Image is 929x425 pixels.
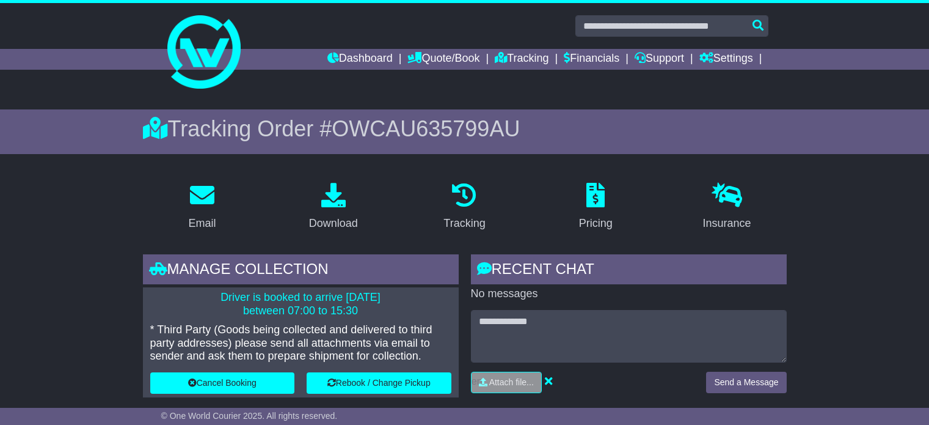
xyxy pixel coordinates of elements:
div: Manage collection [143,254,459,287]
div: Insurance [703,215,751,232]
a: Support [635,49,684,70]
a: Financials [564,49,619,70]
button: Cancel Booking [150,372,295,394]
a: Tracking [495,49,548,70]
p: * Third Party (Goods being collected and delivered to third party addresses) please send all atta... [150,323,451,363]
span: OWCAU635799AU [332,116,520,141]
a: Dashboard [327,49,393,70]
div: Tracking Order # [143,116,787,142]
a: Settings [699,49,753,70]
p: Driver is booked to arrive [DATE] between 07:00 to 15:30 [150,291,451,317]
div: Email [188,215,216,232]
div: Pricing [579,215,613,232]
div: RECENT CHAT [471,254,787,287]
div: Tracking [443,215,485,232]
a: Email [180,179,224,236]
a: Tracking [435,179,493,236]
a: Quote/Book [407,49,479,70]
span: © One World Courier 2025. All rights reserved. [161,411,338,421]
button: Send a Message [706,372,786,393]
a: Download [301,179,366,236]
a: Pricing [571,179,621,236]
div: Download [309,215,358,232]
p: No messages [471,287,787,301]
button: Rebook / Change Pickup [307,372,451,394]
a: Insurance [695,179,759,236]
